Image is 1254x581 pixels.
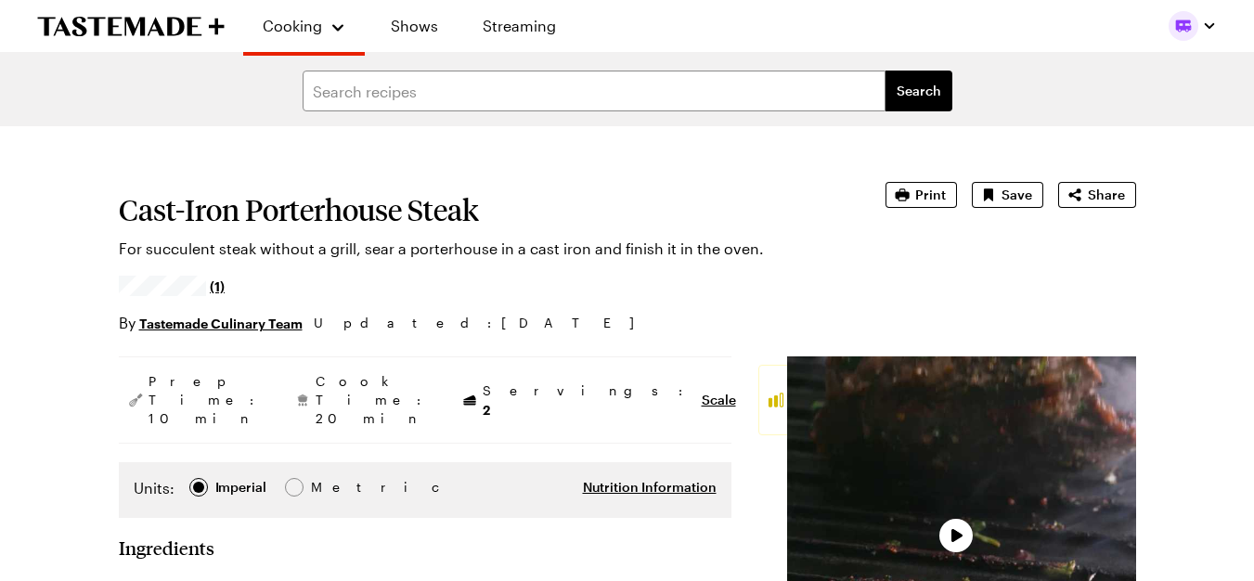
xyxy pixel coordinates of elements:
[311,477,350,497] div: Metric
[886,71,952,111] button: filters
[215,477,268,497] span: Imperial
[1169,11,1217,41] button: Profile picture
[262,7,346,45] button: Cooking
[972,182,1043,208] button: Save recipe
[915,186,946,204] span: Print
[119,193,834,226] h1: Cast-Iron Porterhouse Steak
[134,477,350,503] div: Imperial Metric
[119,536,214,559] h2: Ingredients
[215,477,266,497] div: Imperial
[314,313,653,333] span: Updated : [DATE]
[483,381,692,420] span: Servings:
[263,17,322,34] span: Cooking
[939,519,973,552] button: Play Video
[37,16,225,37] a: To Tastemade Home Page
[303,71,886,111] input: Search recipes
[1002,186,1032,204] span: Save
[583,478,717,497] button: Nutrition Information
[1058,182,1136,208] button: Share
[139,313,303,333] a: Tastemade Culinary Team
[483,400,490,418] span: 2
[119,278,226,293] a: 5/5 stars from 1 reviews
[119,238,834,260] p: For succulent steak without a grill, sear a porterhouse in a cast iron and finish it in the oven.
[886,182,957,208] button: Print
[210,277,225,295] span: (1)
[119,312,303,334] p: By
[897,82,941,100] span: Search
[316,372,431,428] span: Cook Time: 20 min
[702,391,736,409] button: Scale
[1169,11,1198,41] img: Profile picture
[134,477,175,499] label: Units:
[149,372,264,428] span: Prep Time: 10 min
[311,477,352,497] span: Metric
[1088,186,1125,204] span: Share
